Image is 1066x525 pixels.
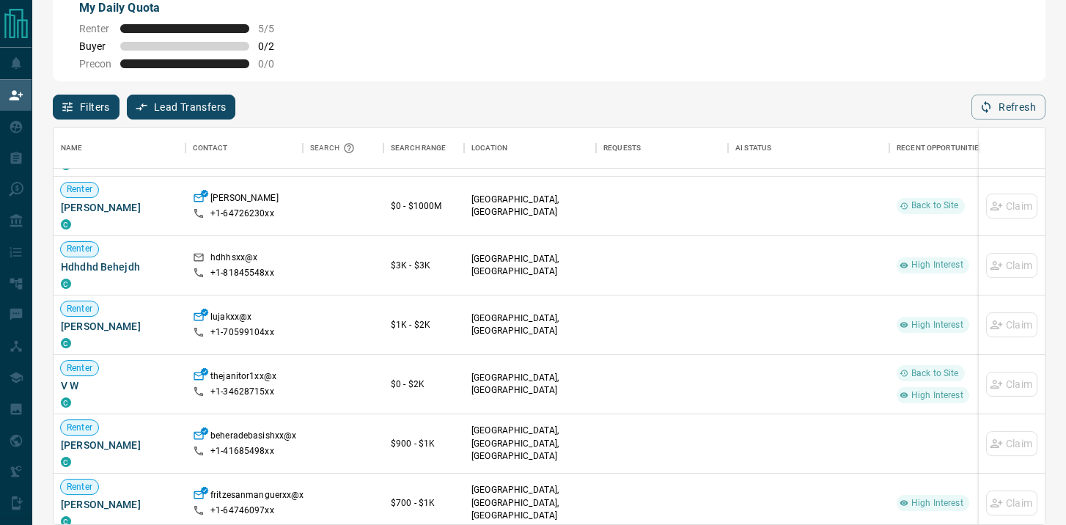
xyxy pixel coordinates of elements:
div: condos.ca [61,457,71,467]
p: $3K - $3K [391,259,457,272]
p: $0 - $2K [391,378,457,391]
p: [GEOGRAPHIC_DATA], [GEOGRAPHIC_DATA] [471,312,589,337]
p: lujakxx@x [210,311,251,326]
p: [GEOGRAPHIC_DATA], [GEOGRAPHIC_DATA], [GEOGRAPHIC_DATA] [471,425,589,462]
div: Search Range [383,128,464,169]
p: +1- 70599104xx [210,326,274,339]
p: +1- 41685498xx [210,445,274,458]
span: 0 / 2 [258,40,290,52]
div: condos.ca [61,279,71,289]
button: Filters [53,95,120,120]
p: hdhhsxx@x [210,252,257,267]
p: fritzesanmanguerxx@x [210,489,304,504]
div: Location [471,128,507,169]
div: Contact [185,128,303,169]
span: Precon [79,58,111,70]
div: Recent Opportunities (30d) [897,128,1004,169]
p: $0 - $1000M [391,199,457,213]
div: Name [54,128,185,169]
span: High Interest [905,497,969,510]
p: [GEOGRAPHIC_DATA], [GEOGRAPHIC_DATA] [471,253,589,278]
span: Renter [61,243,98,256]
span: [PERSON_NAME] [61,438,178,452]
span: High Interest [905,389,969,402]
p: [GEOGRAPHIC_DATA], [GEOGRAPHIC_DATA] [471,372,589,397]
div: condos.ca [61,397,71,408]
p: [GEOGRAPHIC_DATA], [GEOGRAPHIC_DATA] [471,194,589,219]
p: $1K - $2K [391,318,457,331]
span: 5 / 5 [258,23,290,34]
span: Renter [61,481,98,493]
span: [PERSON_NAME] [61,497,178,512]
p: [PERSON_NAME] [210,192,279,208]
div: Requests [603,128,641,169]
span: High Interest [905,319,969,331]
p: +1- 64726230xx [210,208,274,220]
p: +1- 64746097xx [210,504,274,517]
p: beheradebasishxx@x [210,430,296,445]
div: Location [464,128,596,169]
div: Contact [193,128,227,169]
div: Search Range [391,128,446,169]
span: Renter [61,362,98,375]
span: Back to Site [905,367,965,380]
button: Lead Transfers [127,95,236,120]
span: Renter [61,422,98,434]
p: $900 - $1K [391,437,457,450]
p: +1- 34628715xx [210,386,274,398]
div: condos.ca [61,338,71,348]
div: AI Status [735,128,771,169]
span: High Interest [905,260,969,272]
span: Hdhdhd Behejdh [61,260,178,274]
div: Requests [596,128,728,169]
div: Recent Opportunities (30d) [889,128,1036,169]
span: Buyer [79,40,111,52]
div: Name [61,128,83,169]
div: condos.ca [61,219,71,230]
span: 0 / 0 [258,58,290,70]
span: Renter [61,184,98,197]
span: Renter [79,23,111,34]
div: Search [310,128,359,169]
span: [PERSON_NAME] [61,200,178,215]
span: Renter [61,303,98,315]
div: AI Status [728,128,889,169]
span: [PERSON_NAME] [61,319,178,334]
p: +1- 81845548xx [210,267,274,279]
button: Refresh [971,95,1045,120]
p: $700 - $1K [391,496,457,510]
span: V W [61,378,178,393]
p: [GEOGRAPHIC_DATA], [GEOGRAPHIC_DATA], [GEOGRAPHIC_DATA] [471,484,589,521]
p: thejanitor1xx@x [210,370,276,386]
span: Back to Site [905,200,965,213]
